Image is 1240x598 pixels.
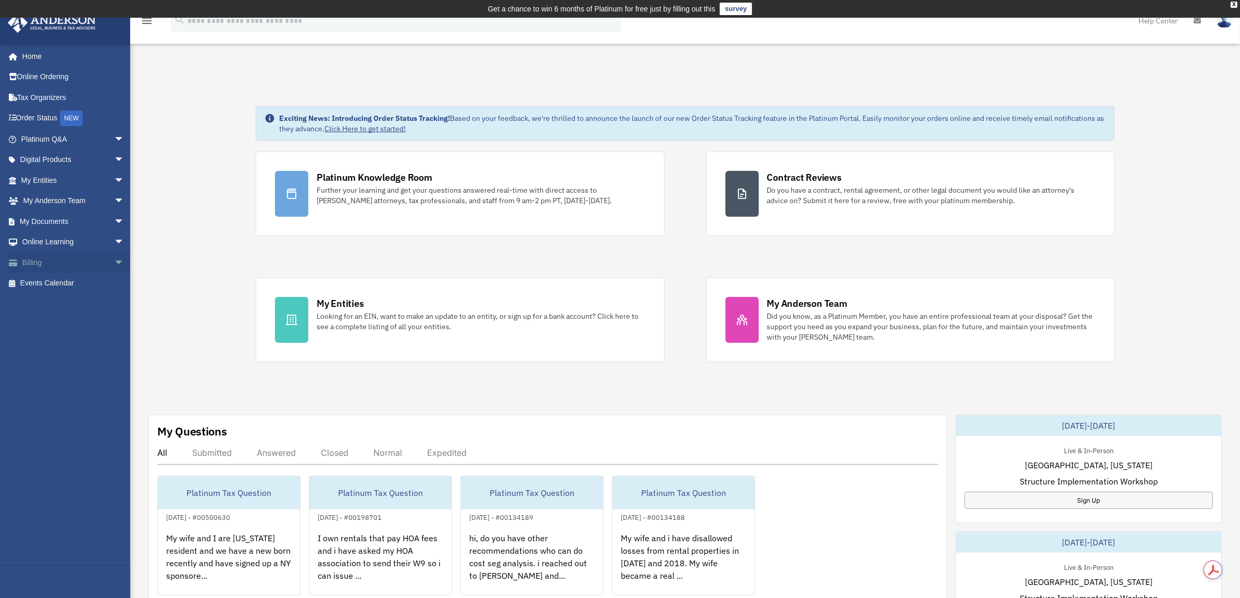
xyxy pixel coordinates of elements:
[157,423,227,439] div: My Questions
[157,447,167,458] div: All
[317,297,364,310] div: My Entities
[114,150,135,171] span: arrow_drop_down
[767,311,1095,342] div: Did you know, as a Platinum Member, you have an entire professional team at your disposal? Get th...
[192,447,232,458] div: Submitted
[706,278,1114,362] a: My Anderson Team Did you know, as a Platinum Member, you have an entire professional team at your...
[706,152,1114,236] a: Contract Reviews Do you have a contract, rental agreement, or other legal document you would like...
[256,278,664,362] a: My Entities Looking for an EIN, want to make an update to an entity, or sign up for a bank accoun...
[7,67,140,88] a: Online Ordering
[317,311,645,332] div: Looking for an EIN, want to make an update to an entity, or sign up for a bank account? Click her...
[114,129,135,150] span: arrow_drop_down
[141,18,153,27] a: menu
[7,211,140,232] a: My Documentsarrow_drop_down
[7,273,140,294] a: Events Calendar
[158,476,300,509] div: Platinum Tax Question
[7,108,140,129] a: Order StatusNEW
[956,415,1221,436] div: [DATE]-[DATE]
[427,447,467,458] div: Expedited
[114,170,135,191] span: arrow_drop_down
[460,476,604,595] a: Platinum Tax Question[DATE] - #00134189hi, do you have other recommendations who can do cost seg ...
[60,110,83,126] div: NEW
[279,113,1106,134] div: Based on your feedback, we're thrilled to announce the launch of our new Order Status Tracking fe...
[257,447,296,458] div: Answered
[612,511,693,522] div: [DATE] - #00134188
[114,232,135,253] span: arrow_drop_down
[7,252,140,273] a: Billingarrow_drop_down
[279,114,450,123] strong: Exciting News: Introducing Order Status Tracking!
[309,476,452,595] a: Platinum Tax Question[DATE] - #00198701I own rentals that pay HOA fees and i have asked my HOA as...
[317,171,432,184] div: Platinum Knowledge Room
[373,447,402,458] div: Normal
[7,170,140,191] a: My Entitiesarrow_drop_down
[7,46,135,67] a: Home
[114,191,135,212] span: arrow_drop_down
[5,13,99,33] img: Anderson Advisors Platinum Portal
[7,150,140,170] a: Digital Productsarrow_drop_down
[324,124,406,133] a: Click Here to get started!
[461,511,542,522] div: [DATE] - #00134189
[1025,459,1153,471] span: [GEOGRAPHIC_DATA], [US_STATE]
[256,152,664,236] a: Platinum Knowledge Room Further your learning and get your questions answered real-time with dire...
[1217,13,1232,28] img: User Pic
[612,476,755,509] div: Platinum Tax Question
[767,185,1095,206] div: Do you have a contract, rental agreement, or other legal document you would like an attorney's ad...
[1025,576,1153,588] span: [GEOGRAPHIC_DATA], [US_STATE]
[965,492,1213,509] a: Sign Up
[114,211,135,232] span: arrow_drop_down
[114,252,135,273] span: arrow_drop_down
[7,87,140,108] a: Tax Organizers
[488,3,716,15] div: Get a chance to win 6 months of Platinum for free just by filling out this
[309,511,390,522] div: [DATE] - #00198701
[174,14,185,26] i: search
[956,532,1221,553] div: [DATE]-[DATE]
[1231,2,1237,8] div: close
[157,476,300,595] a: Platinum Tax Question[DATE] - #00500630My wife and I are [US_STATE] resident and we have a new bo...
[7,129,140,150] a: Platinum Q&Aarrow_drop_down
[7,191,140,211] a: My Anderson Teamarrow_drop_down
[309,476,452,509] div: Platinum Tax Question
[767,171,842,184] div: Contract Reviews
[767,297,847,310] div: My Anderson Team
[321,447,348,458] div: Closed
[720,3,752,15] a: survey
[461,476,603,509] div: Platinum Tax Question
[1056,561,1122,572] div: Live & In-Person
[141,15,153,27] i: menu
[1020,475,1158,488] span: Structure Implementation Workshop
[612,476,755,595] a: Platinum Tax Question[DATE] - #00134188My wife and i have disallowed losses from rental propertie...
[158,511,239,522] div: [DATE] - #00500630
[1056,444,1122,455] div: Live & In-Person
[317,185,645,206] div: Further your learning and get your questions answered real-time with direct access to [PERSON_NAM...
[7,232,140,253] a: Online Learningarrow_drop_down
